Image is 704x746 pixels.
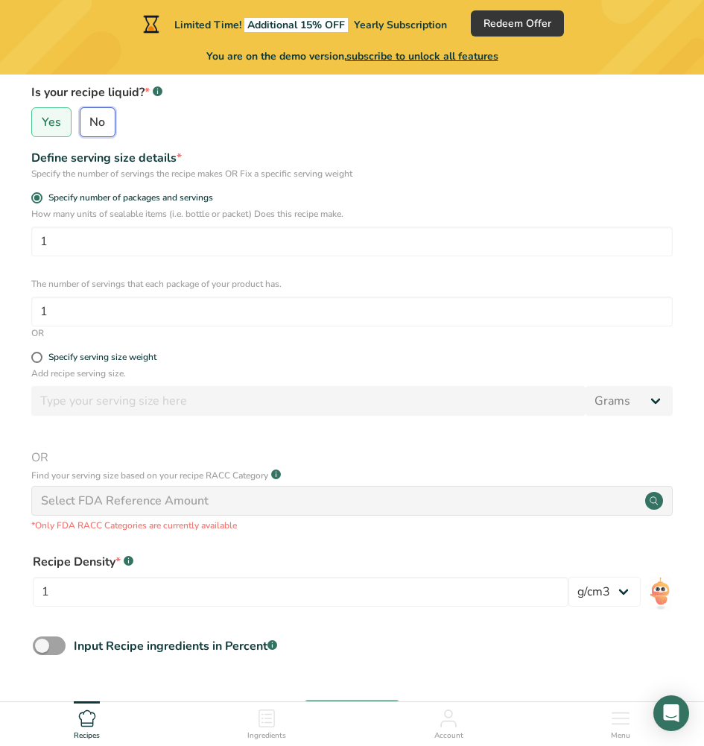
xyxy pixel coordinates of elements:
[31,326,673,340] div: OR
[31,367,673,380] p: Add recipe serving size.
[471,10,564,37] button: Redeem Offer
[31,519,673,532] p: *Only FDA RACC Categories are currently available
[247,730,286,742] span: Ingredients
[434,702,463,742] a: Account
[244,18,348,32] span: Additional 15% OFF
[31,277,673,291] p: The number of servings that each package of your product has.
[346,49,498,63] span: subscribe to unlock all features
[33,553,568,571] div: Recipe Density
[31,207,673,221] p: How many units of sealable items (i.e. bottle or packet) Does this recipe make.
[31,167,673,180] div: Specify the number of servings the recipe makes OR Fix a specific serving weight
[74,637,277,655] div: Input Recipe ingredients in Percent
[483,16,551,31] span: Redeem Offer
[650,577,671,610] img: ai-bot.1dcbe71.gif
[434,730,463,742] span: Account
[140,15,447,33] div: Limited Time!
[89,115,105,130] span: No
[41,492,209,510] div: Select FDA Reference Amount
[74,702,100,742] a: Recipes
[48,352,156,363] div: Specify serving size weight
[33,577,568,607] input: Type your density here
[42,115,61,130] span: Yes
[31,449,673,467] span: OR
[31,83,673,101] label: Is your recipe liquid?
[31,469,268,482] p: Find your serving size based on your recipe RACC Category
[303,700,401,730] button: Continue
[247,702,286,742] a: Ingredients
[611,730,630,742] span: Menu
[206,48,498,64] span: You are on the demo version,
[74,730,100,742] span: Recipes
[653,695,689,731] div: Open Intercom Messenger
[31,149,673,167] div: Define serving size details
[354,18,447,32] span: Yearly Subscription
[31,386,586,416] input: Type your serving size here
[42,192,213,203] span: Specify number of packages and servings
